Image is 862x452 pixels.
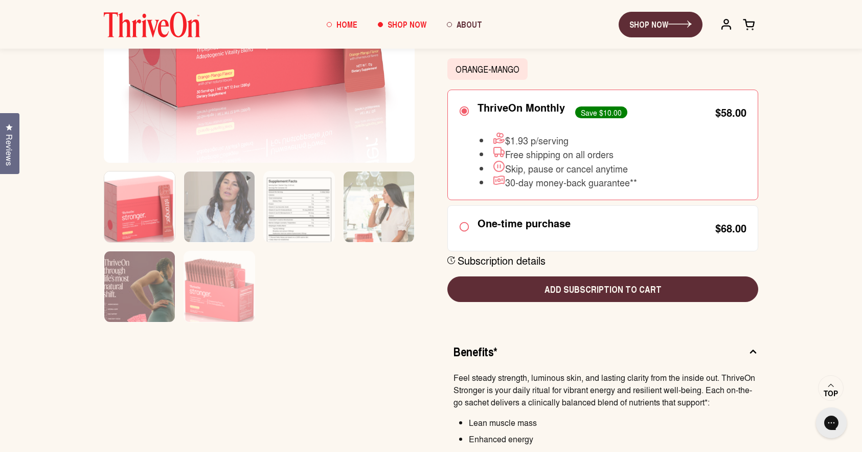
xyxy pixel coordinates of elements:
[715,223,746,233] div: $68.00
[478,101,565,113] div: ThriveOn Monthly
[480,146,637,160] li: Free shipping on all orders
[104,171,175,256] img: Box of ThriveOn Stronger supplement with a pink design on a white background
[575,106,627,118] div: Save $10.00
[336,18,357,30] span: Home
[811,404,852,442] iframe: Gorgias live chat messenger
[715,107,746,117] div: $58.00
[469,433,758,445] li: Enhanced energy
[388,18,426,30] span: Shop Now
[478,217,571,229] div: One-time purchase
[437,11,492,38] a: About
[3,134,16,166] span: Reviews
[316,11,368,38] a: Home
[469,417,758,429] li: Lean muscle mass
[458,254,546,267] div: Subscription details
[480,160,637,174] li: Skip, pause or cancel anytime
[368,11,437,38] a: Shop Now
[447,276,758,302] button: Add subscription to cart
[824,389,838,398] span: Top
[457,18,482,30] span: About
[453,343,497,359] span: Benefits*
[453,331,758,372] button: Benefits*
[447,35,758,49] p: 30 Servings | Sachets
[480,174,637,188] li: 30-day money-back guarantee**
[184,251,255,336] img: Box of ThriveOn Stronger supplement packets on a white background
[619,12,702,37] a: SHOP NOW
[453,372,758,408] p: Feel steady strength, luminous skin, and lasting clarity from the inside out. ThriveOn Stronger i...
[447,58,528,80] label: Orange-Mango
[456,283,750,296] span: Add subscription to cart
[480,132,637,146] li: $1.93 p/serving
